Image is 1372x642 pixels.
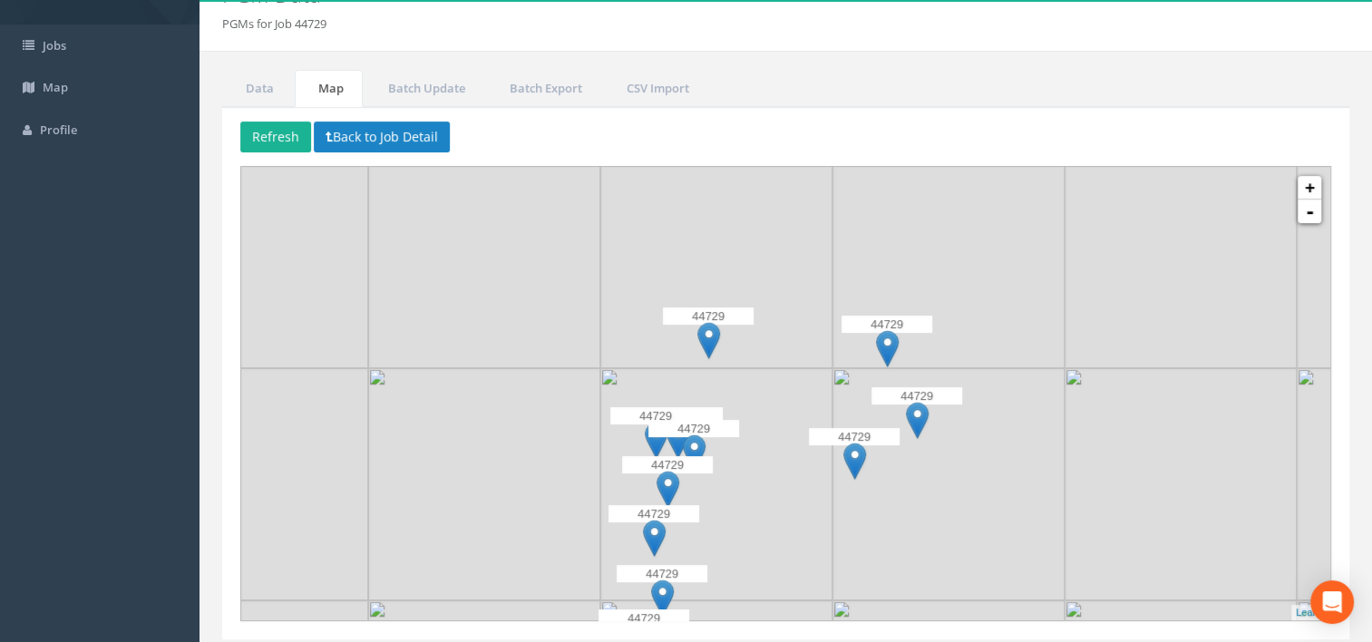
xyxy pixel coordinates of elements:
img: marker-icon.png [683,434,705,472]
a: Map [295,70,363,107]
img: 43596@2x [832,368,1065,600]
span: Jobs [43,37,66,53]
p: 44729 [809,428,900,446]
a: Batch Export [486,70,601,107]
button: Back to Job Detail [314,122,450,152]
img: 43596@2x [600,368,832,600]
button: Refresh [240,122,311,152]
img: marker-icon.png [876,330,899,367]
div: ID: CW8 Lat: 51.48828 Lon: -0.32831 [663,307,754,362]
span: Profile [40,122,77,138]
img: 43596@2x [1065,368,1297,600]
img: 43596@2x [368,368,600,600]
a: Leaflet [1296,607,1326,618]
img: 43595@2x [600,136,832,368]
p: 44729 [622,456,713,474]
a: + [1298,176,1321,199]
a: CSV Import [603,70,708,107]
img: marker-icon.png [906,402,929,439]
img: 43596@2x [136,368,368,600]
img: marker-icon.png [657,471,679,508]
img: 43595@2x [368,136,600,368]
div: ID: CW5 Lat: 51.48769 Lon: -0.32585 [871,387,962,442]
a: - [1298,199,1321,223]
p: 44729 [842,316,932,334]
span: Map [43,79,68,95]
li: PGMs for Job 44729 [222,15,326,33]
div: ID: CW10 Lat: 51.48745 Lon: -0.32848 [648,420,739,474]
p: 44729 [608,505,699,523]
p: 44729 [871,387,962,405]
img: marker-icon.png [643,520,666,557]
a: Batch Update [365,70,484,107]
div: Open Intercom Messenger [1310,580,1354,624]
p: 44729 [648,420,739,438]
div: ID: CW3 Lat: 51.48754 Lon: -0.32894 [610,407,701,462]
img: marker-icon.png [651,579,674,617]
img: 43595@2x [1065,136,1297,368]
img: marker-icon.png [697,322,720,359]
img: marker-icon.png [645,422,667,459]
img: 43595@2x [136,136,368,368]
div: ID: CW1 Lat: 51.48638 Lon: -0.32886 [617,565,707,619]
img: marker-icon.png [843,443,866,480]
div: ID: 2 Lat: 51.48718 Lon: -0.3288 [622,456,713,511]
a: Data [222,70,293,107]
div: ID: 4 Lat: 51.48739 Lon: -0.32659 [809,428,900,482]
p: 44729 [598,609,689,627]
div: ID: CW11 Lat: 51.48682 Lon: -0.32896 [608,505,699,559]
div: ID: CW6 Lat: 51.48822 Lon: -0.3262 [842,316,932,370]
p: 44729 [663,307,754,326]
p: 44729 [610,407,701,425]
img: 43595@2x [832,136,1065,368]
p: 44729 [617,565,707,583]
